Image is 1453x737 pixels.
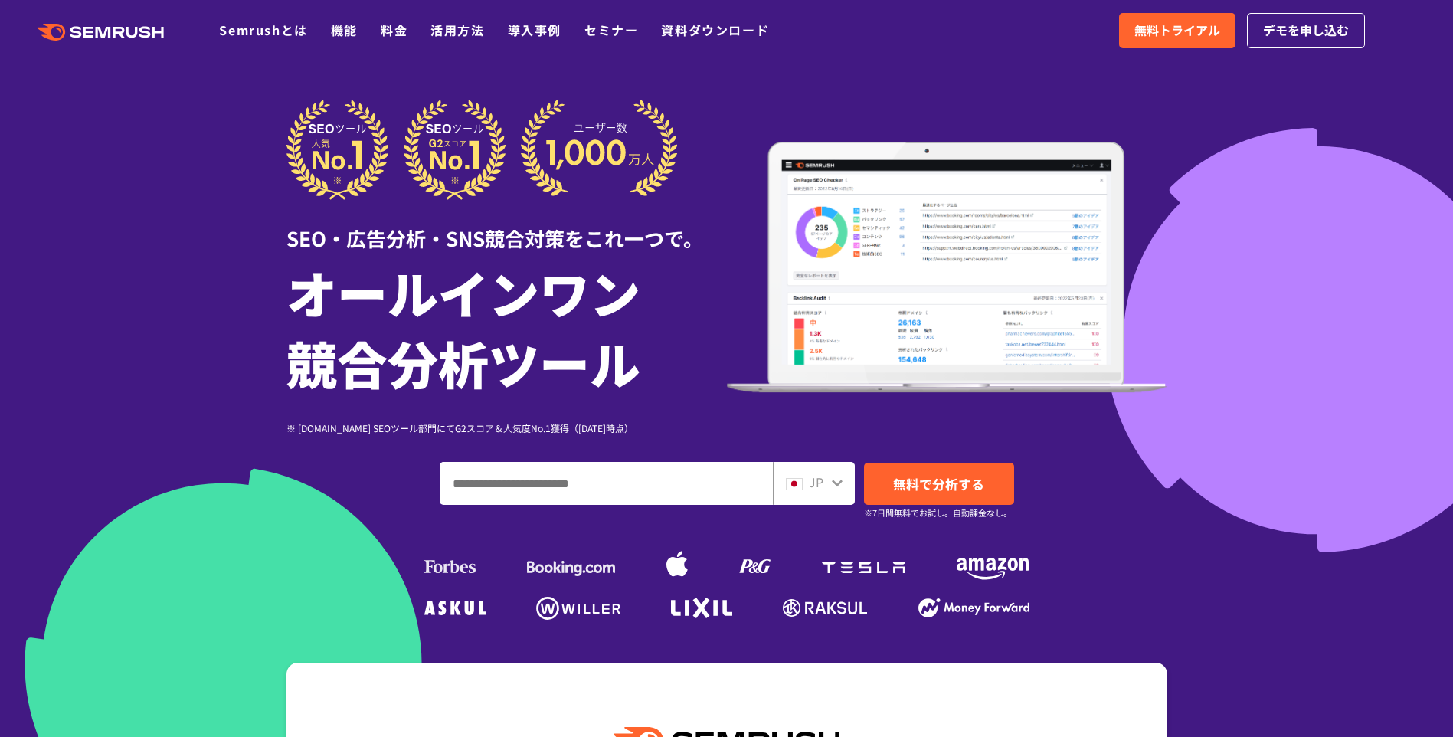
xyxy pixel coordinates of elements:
[1119,13,1235,48] a: 無料トライアル
[584,21,638,39] a: セミナー
[430,21,484,39] a: 活用方法
[286,200,727,253] div: SEO・広告分析・SNS競合対策をこれ一つで。
[893,474,984,493] span: 無料で分析する
[331,21,358,39] a: 機能
[864,506,1012,520] small: ※7日間無料でお試し。自動課金なし。
[1247,13,1365,48] a: デモを申し込む
[809,473,823,491] span: JP
[286,257,727,398] h1: オールインワン 競合分析ツール
[219,21,307,39] a: Semrushとは
[440,463,772,504] input: ドメイン、キーワードまたはURLを入力してください
[1263,21,1349,41] span: デモを申し込む
[508,21,561,39] a: 導入事例
[661,21,769,39] a: 資料ダウンロード
[286,421,727,435] div: ※ [DOMAIN_NAME] SEOツール部門にてG2スコア＆人気度No.1獲得（[DATE]時点）
[1134,21,1220,41] span: 無料トライアル
[381,21,407,39] a: 料金
[864,463,1014,505] a: 無料で分析する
